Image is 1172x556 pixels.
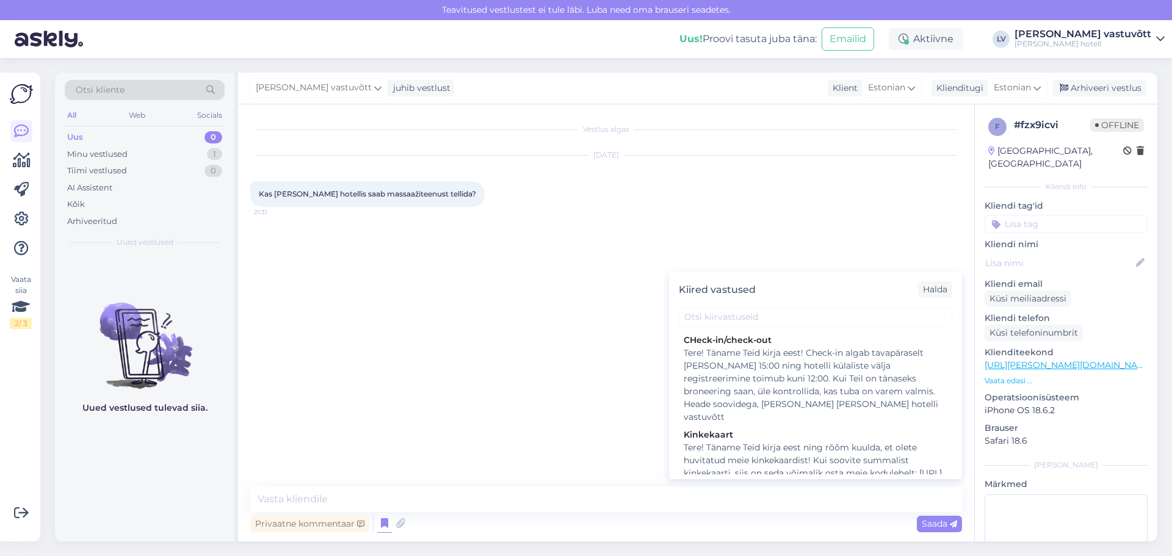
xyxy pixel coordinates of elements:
span: Offline [1090,118,1144,132]
button: Emailid [822,27,874,51]
div: Privaatne kommentaar [250,516,369,532]
div: Vestlus algas [250,124,962,135]
img: No chats [55,281,234,391]
div: Arhiveeri vestlus [1052,80,1146,96]
span: Saada [922,518,957,529]
span: Otsi kliente [76,84,125,96]
div: Halda [918,281,952,298]
div: Kinkekaart [684,428,947,441]
p: Brauser [985,422,1148,435]
p: Kliendi nimi [985,238,1148,251]
div: [PERSON_NAME] hotell [1015,39,1151,49]
p: Safari 18.6 [985,435,1148,447]
input: Lisa tag [985,215,1148,233]
span: [PERSON_NAME] vastuvõtt [256,81,372,95]
div: [DATE] [250,150,962,161]
span: Estonian [994,81,1031,95]
div: [PERSON_NAME] [985,460,1148,471]
span: 21:31 [254,208,300,217]
a: [URL][PERSON_NAME][DOMAIN_NAME] [985,359,1153,370]
p: Märkmed [985,478,1148,491]
p: Kliendi tag'id [985,200,1148,212]
span: f [995,122,1000,131]
div: CHeck-in/check-out [684,334,947,347]
div: 0 [204,131,222,143]
div: Aktiivne [889,28,963,50]
div: # fzx9icvi [1014,118,1090,132]
p: Kliendi telefon [985,312,1148,325]
div: Vaata siia [10,274,32,329]
div: Kliendi info [985,181,1148,192]
div: Kõik [67,198,85,211]
div: Tere! Täname Teid kirja eest! Check-in algab tavapäraselt [PERSON_NAME] 15:00 ning hotelli külali... [684,347,947,424]
p: Klienditeekond [985,346,1148,359]
p: Kliendi email [985,278,1148,291]
div: Minu vestlused [67,148,128,161]
a: [PERSON_NAME] vastuvõtt[PERSON_NAME] hotell [1015,29,1165,49]
span: Kas [PERSON_NAME] hotellis saab massaažiteenust tellida? [259,189,476,198]
input: Otsi kiirvastuseid [679,308,952,327]
div: Küsi meiliaadressi [985,291,1071,307]
div: Tiimi vestlused [67,165,127,177]
div: Socials [195,107,225,123]
div: LV [993,31,1010,48]
img: Askly Logo [10,82,33,106]
div: 2 / 3 [10,318,32,329]
p: Uued vestlused tulevad siia. [82,402,208,414]
div: Proovi tasuta juba täna: [679,32,817,46]
p: Operatsioonisüsteem [985,391,1148,404]
div: Küsi telefoninumbrit [985,325,1083,341]
div: Klienditugi [931,82,983,95]
b: Uus! [679,33,703,45]
div: Klient [828,82,858,95]
p: iPhone OS 18.6.2 [985,404,1148,417]
span: Uued vestlused [117,237,173,248]
div: Web [126,107,148,123]
div: [GEOGRAPHIC_DATA], [GEOGRAPHIC_DATA] [988,145,1123,170]
div: AI Assistent [67,182,112,194]
div: Kiired vastused [679,283,756,297]
div: 0 [204,165,222,177]
div: Arhiveeritud [67,215,117,228]
div: All [65,107,79,123]
div: juhib vestlust [388,82,450,95]
p: Vaata edasi ... [985,375,1148,386]
div: 1 [207,148,222,161]
div: [PERSON_NAME] vastuvõtt [1015,29,1151,39]
input: Lisa nimi [985,256,1134,270]
div: Uus [67,131,83,143]
span: Estonian [868,81,905,95]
